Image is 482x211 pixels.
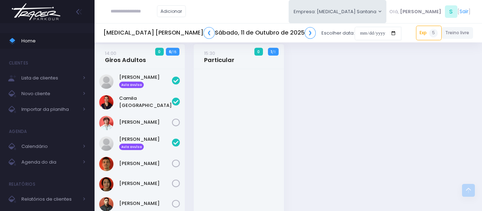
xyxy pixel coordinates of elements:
span: Home [21,36,86,46]
div: [ ] [386,4,473,20]
a: 15:30Particular [204,50,234,64]
h5: [MEDICAL_DATA] [PERSON_NAME] Sábado, 11 de Outubro de 2025 [103,27,316,39]
small: / 15 [171,50,176,54]
a: Exp5 [416,26,442,40]
a: [PERSON_NAME] Aula avulsa [119,136,172,150]
a: 14:00Giros Adultos [105,50,146,64]
a: [PERSON_NAME] [119,160,172,167]
span: S [445,5,457,18]
span: Aula avulsa [119,82,144,88]
img: Daniel Kim [99,116,113,130]
span: Novo cliente [21,89,78,98]
a: Sair [460,8,468,15]
a: Adicionar [157,5,186,17]
small: 15:30 [204,50,215,57]
span: 0 [254,48,263,56]
h4: Clientes [9,56,28,70]
span: 5 [429,29,438,37]
img: Felipe Freire [99,157,113,171]
small: 14:00 [105,50,116,57]
h4: Agenda [9,124,27,139]
span: Importar da planilha [21,105,78,114]
a: [PERSON_NAME] Aula avulsa [119,74,172,88]
strong: 6 [169,49,171,55]
a: ❮ [203,27,215,39]
span: Lista de clientes [21,73,78,83]
a: Treino livre [442,27,473,39]
a: Camila [GEOGRAPHIC_DATA] [119,95,172,109]
img: Camila Malta [99,95,113,109]
a: [PERSON_NAME] [119,180,172,187]
a: [PERSON_NAME] [119,119,172,126]
span: Relatórios de clientes [21,195,78,204]
div: Escolher data: [103,25,401,41]
span: Olá, [389,8,399,15]
h4: Relatórios [9,177,35,191]
span: Calendário [21,142,78,151]
a: ❯ [305,27,316,39]
strong: 1 [271,49,272,55]
span: [PERSON_NAME] [400,8,441,15]
small: / 1 [272,50,275,54]
span: Agenda do dia [21,158,78,167]
span: Aula avulsa [119,144,144,150]
span: 0 [155,48,164,56]
img: Felipe Jun Sasahara [99,177,113,191]
img: Bruna Cristina Sangoleti de Onofre [99,74,113,89]
a: [PERSON_NAME] [119,200,172,207]
img: Eduardo Viana [99,137,113,151]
